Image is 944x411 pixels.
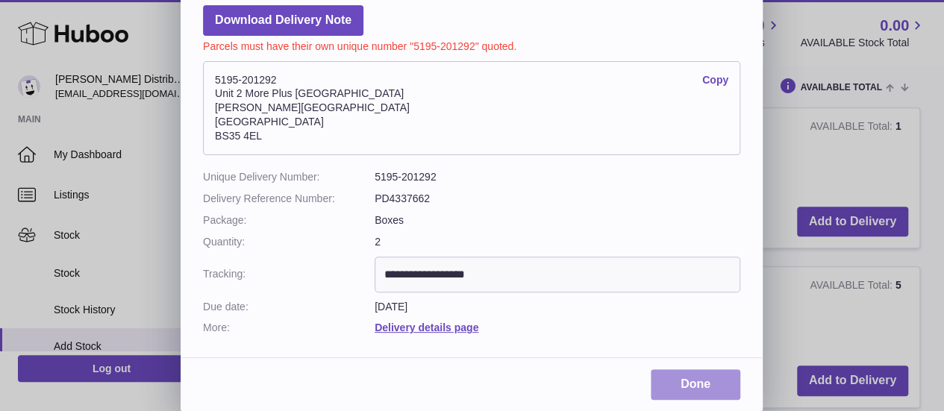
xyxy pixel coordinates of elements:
[203,235,375,249] dt: Quantity:
[375,235,740,249] dd: 2
[203,300,375,314] dt: Due date:
[203,192,375,206] dt: Delivery Reference Number:
[203,170,375,184] dt: Unique Delivery Number:
[375,213,740,228] dd: Boxes
[375,192,740,206] dd: PD4337662
[203,5,363,36] a: Download Delivery Note
[203,36,740,54] p: Parcels must have their own unique number "5195-201292" quoted.
[702,73,728,87] a: Copy
[651,369,740,400] a: Done
[203,257,375,292] dt: Tracking:
[203,213,375,228] dt: Package:
[203,61,740,155] address: 5195-201292 Unit 2 More Plus [GEOGRAPHIC_DATA] [PERSON_NAME][GEOGRAPHIC_DATA] [GEOGRAPHIC_DATA] B...
[375,300,740,314] dd: [DATE]
[375,170,740,184] dd: 5195-201292
[203,321,375,335] dt: More:
[375,321,478,333] a: Delivery details page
